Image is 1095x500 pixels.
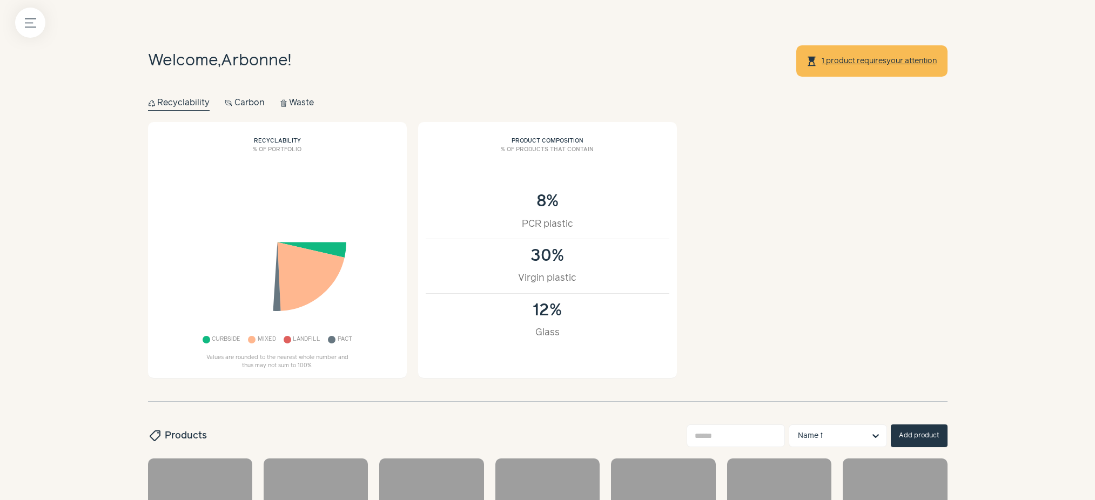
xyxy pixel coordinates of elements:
[280,96,314,111] button: Waste
[148,96,210,111] button: Recyclability
[156,130,399,146] h2: Recyclability
[258,334,276,346] span: Mixed
[225,96,265,111] button: Carbon
[201,354,353,371] p: Values are rounded to the nearest whole number and thus may not sum to 100%.
[221,53,288,69] span: Arbonne
[437,301,658,320] div: 12%
[437,247,658,266] div: 30%
[148,49,291,73] h1: Welcome, !
[437,217,658,231] div: PCR plastic
[212,334,240,346] span: Curbside
[426,130,669,146] h2: Product composition
[437,326,658,340] div: Glass
[806,56,817,67] span: hourglass_top
[338,334,352,346] span: Pact
[891,424,948,447] button: Add product
[148,429,207,443] h2: Products
[821,57,937,65] a: 1 product requiresyour attention
[426,146,669,162] h3: % of products that contain
[437,192,658,211] div: 8%
[156,146,399,162] h3: % of portfolio
[147,429,161,442] span: sell
[293,334,320,346] span: Landfill
[437,271,658,285] div: Virgin plastic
